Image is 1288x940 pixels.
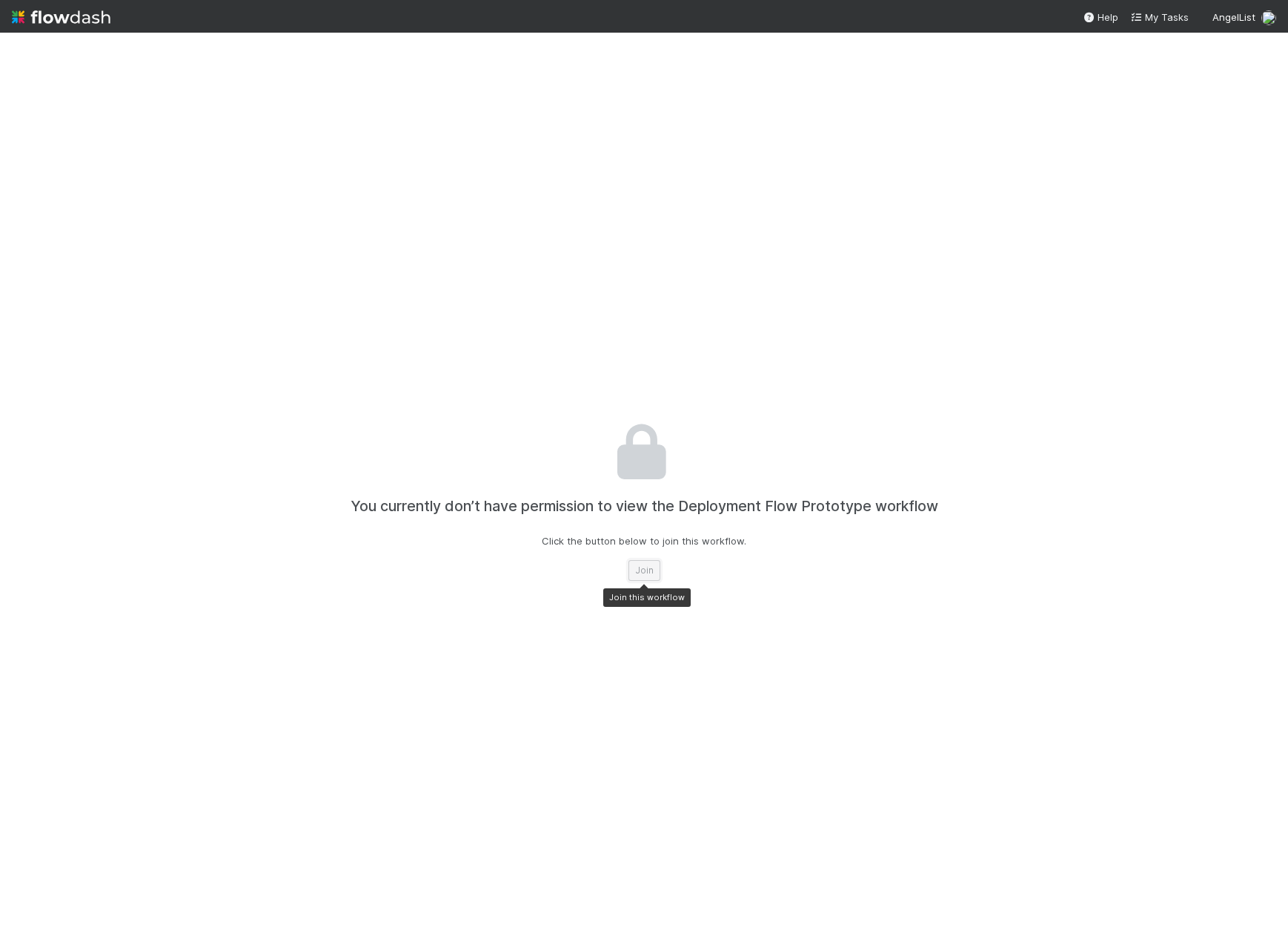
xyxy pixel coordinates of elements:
span: AngelList [1212,11,1255,23]
span: My Tasks [1130,11,1189,23]
p: Click the button below to join this workflow. [542,533,746,548]
div: Help [1083,10,1118,24]
img: avatar_a3f4375a-141d-47ac-a212-32189532ae09.png [1261,10,1276,25]
a: My Tasks [1130,10,1189,24]
h4: You currently don’t have permission to view the Deployment Flow Prototype workflow [351,498,938,515]
button: Join [628,560,660,581]
img: logo-inverted-e16ddd16eac7371096b0.svg [12,4,110,30]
